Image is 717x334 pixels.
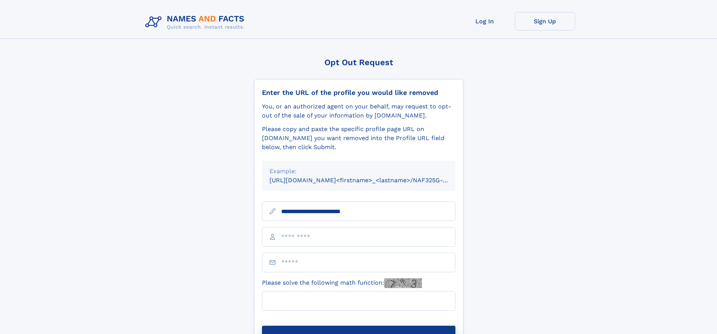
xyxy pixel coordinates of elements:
small: [URL][DOMAIN_NAME]<firstname>_<lastname>/NAF325G-xxxxxxxx [269,177,470,184]
a: Log In [455,12,515,31]
div: Enter the URL of the profile you would like removed [262,88,455,97]
label: Please solve the following math function: [262,278,422,288]
div: Opt Out Request [254,58,463,67]
img: Logo Names and Facts [142,12,251,32]
div: You, or an authorized agent on your behalf, may request to opt-out of the sale of your informatio... [262,102,455,120]
a: Sign Up [515,12,575,31]
div: Example: [269,167,448,176]
div: Please copy and paste the specific profile page URL on [DOMAIN_NAME] you want removed into the Pr... [262,125,455,152]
